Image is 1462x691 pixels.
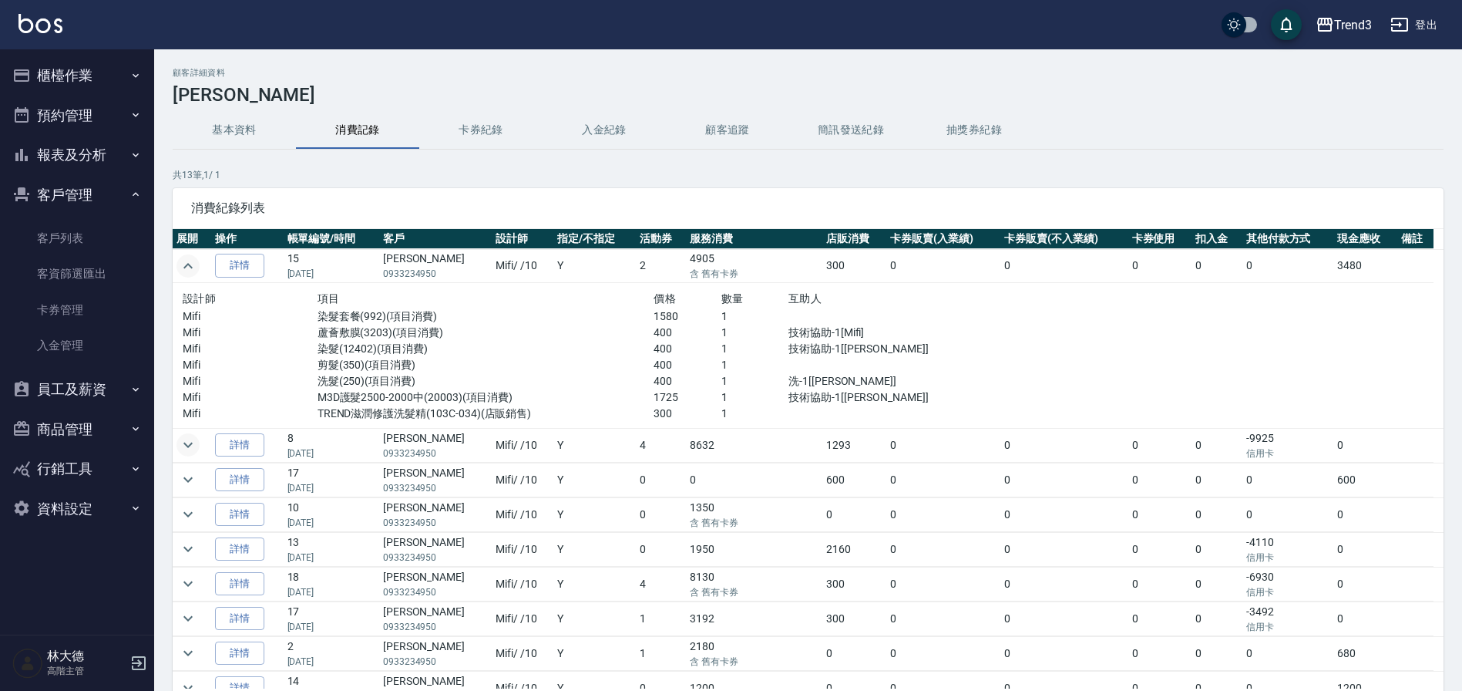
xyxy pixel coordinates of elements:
td: 4 [636,428,686,462]
button: 員工及薪資 [6,369,148,410]
td: 600 [1333,463,1397,497]
button: 客戶管理 [6,175,148,215]
td: 0 [886,249,1000,283]
p: [DATE] [287,481,375,495]
td: 13 [284,532,379,566]
p: 0933234950 [383,481,489,495]
td: 0 [822,636,886,670]
p: 染髮套餐(992)(項目消費) [318,308,654,325]
button: 顧客追蹤 [666,112,789,149]
span: 項目 [318,292,340,305]
td: 0 [1191,567,1242,601]
td: 0 [1242,497,1333,531]
td: 0 [636,532,686,566]
td: 0 [1000,602,1128,635]
td: 300 [822,602,886,635]
td: 18 [284,567,379,601]
td: Mifi / /10 [492,567,553,601]
p: [DATE] [287,585,375,599]
a: 詳情 [215,468,264,492]
td: 4 [636,567,686,601]
td: 0 [1333,532,1397,566]
button: 簡訊發送紀錄 [789,112,912,149]
button: save [1271,9,1302,40]
p: 技術協助-1[[PERSON_NAME]] [788,389,990,406]
td: Y [553,463,636,497]
p: 共 13 筆, 1 / 1 [173,168,1444,182]
td: 8 [284,428,379,462]
p: 400 [654,373,721,389]
td: 0 [1242,636,1333,670]
td: 0 [1128,497,1192,531]
p: 含 舊有卡券 [690,267,818,281]
button: 報表及分析 [6,135,148,175]
a: 詳情 [215,433,264,457]
td: -9925 [1242,428,1333,462]
td: 0 [1000,567,1128,601]
td: 0 [1000,636,1128,670]
a: 詳情 [215,607,264,631]
h2: 顧客詳細資料 [173,68,1444,78]
p: 1 [721,341,788,357]
td: 1 [636,602,686,635]
td: 17 [284,463,379,497]
td: 3192 [686,602,822,635]
p: [DATE] [287,551,375,565]
p: 0933234950 [383,447,489,460]
th: 現金應收 [1333,229,1397,249]
td: 0 [1191,463,1242,497]
td: Y [553,567,636,601]
td: 0 [1128,636,1192,670]
a: 卡券管理 [6,292,148,328]
td: [PERSON_NAME] [379,602,492,635]
p: 信用卡 [1246,620,1329,634]
p: 信用卡 [1246,447,1329,460]
td: -6930 [1242,567,1333,601]
td: 0 [1242,463,1333,497]
td: 10 [284,497,379,531]
p: Mifi [183,341,318,357]
td: 8632 [686,428,822,462]
button: 櫃檯作業 [6,56,148,96]
a: 詳情 [215,642,264,666]
td: 2160 [822,532,886,566]
th: 指定/不指定 [553,229,636,249]
th: 店販消費 [822,229,886,249]
button: expand row [176,607,200,630]
p: [DATE] [287,620,375,634]
p: M3D護髮2500-2000中(20003)(項目消費) [318,389,654,406]
th: 服務消費 [686,229,822,249]
th: 設計師 [492,229,553,249]
p: [DATE] [287,447,375,460]
td: 0 [1128,428,1192,462]
p: 0933234950 [383,620,489,634]
td: Y [553,532,636,566]
td: 0 [1191,249,1242,283]
td: 300 [822,249,886,283]
td: 17 [284,602,379,635]
p: 400 [654,341,721,357]
p: 0933234950 [383,585,489,599]
button: Trend3 [1309,9,1378,41]
p: [DATE] [287,267,375,281]
button: 商品管理 [6,410,148,450]
p: 高階主管 [47,664,126,678]
td: 3480 [1333,249,1397,283]
button: 登出 [1384,11,1444,39]
a: 客資篩選匯出 [6,256,148,292]
td: 2 [636,249,686,283]
img: Logo [18,14,62,33]
td: Mifi / /10 [492,249,553,283]
th: 其他付款方式 [1242,229,1333,249]
td: [PERSON_NAME] [379,532,492,566]
td: Mifi / /10 [492,636,553,670]
td: 8130 [686,567,822,601]
a: 詳情 [215,503,264,527]
p: 洗髮(250)(項目消費) [318,373,654,389]
span: 設計師 [183,292,216,305]
p: [DATE] [287,655,375,669]
td: 0 [886,602,1000,635]
p: 信用卡 [1246,551,1329,565]
a: 客戶列表 [6,221,148,256]
p: 0933234950 [383,516,489,530]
